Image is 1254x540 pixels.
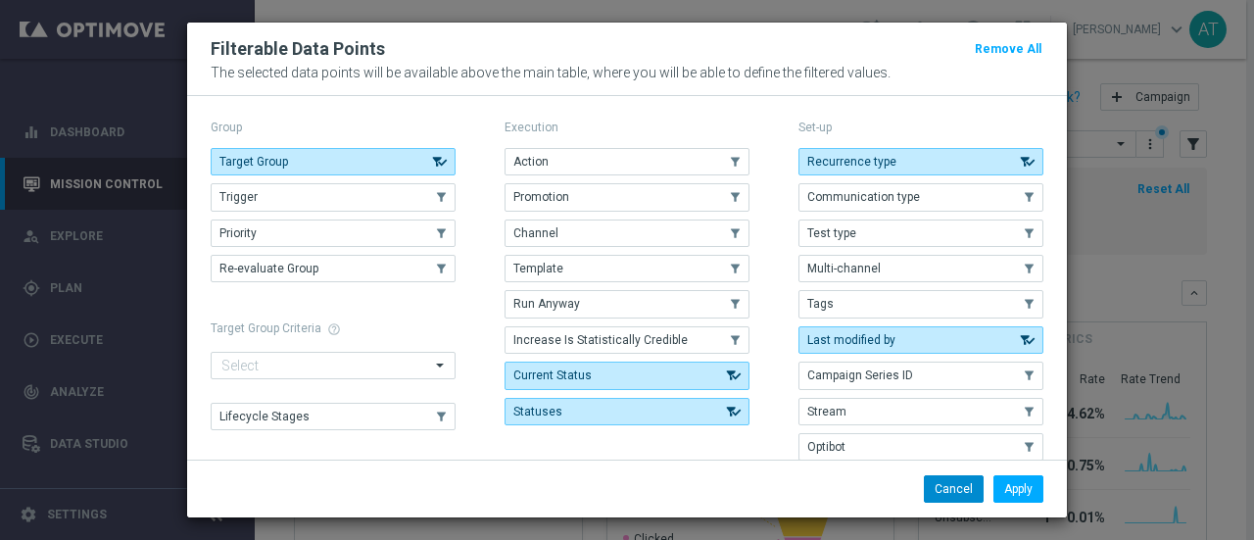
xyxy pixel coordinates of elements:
button: Tags [798,290,1043,318]
h1: Target Group Criteria [211,321,456,335]
button: Trigger [211,183,456,211]
span: Communication type [807,190,920,204]
button: Action [505,148,749,175]
button: Recurrence type [798,148,1043,175]
button: Priority [211,220,456,247]
span: Campaign Series ID [807,368,913,382]
span: Last modified by [807,333,895,347]
span: Current Status [513,368,592,382]
button: Last modified by [798,326,1043,354]
button: Promotion [505,183,749,211]
span: Action [513,155,549,169]
span: Template [513,262,563,275]
span: Channel [513,226,558,240]
p: Set-up [798,120,1043,135]
button: Campaign Series ID [798,362,1043,389]
p: The selected data points will be available above the main table, where you will be able to define... [211,65,1043,80]
span: Trigger [219,190,258,204]
p: Execution [505,120,749,135]
button: Channel [505,220,749,247]
span: Multi-channel [807,262,881,275]
button: Re-evaluate Group [211,255,456,282]
span: Increase Is Statistically Credible [513,333,688,347]
span: Re-evaluate Group [219,262,318,275]
span: Stream [807,405,846,418]
span: Run Anyway [513,297,580,311]
button: Stream [798,398,1043,425]
button: Increase Is Statistically Credible [505,326,749,354]
span: Recurrence type [807,155,896,169]
span: help_outline [327,322,341,336]
button: Cancel [924,475,984,503]
button: Optibot [798,433,1043,461]
span: Statuses [513,405,562,418]
span: Test type [807,226,856,240]
span: Promotion [513,190,569,204]
button: Multi-channel [798,255,1043,282]
span: Lifecycle Stages [219,410,310,423]
button: Test type [798,220,1043,247]
span: Priority [219,226,257,240]
span: Tags [807,297,834,311]
button: Communication type [798,183,1043,211]
button: Target Group [211,148,456,175]
button: Statuses [505,398,749,425]
button: Remove All [973,38,1043,60]
button: Run Anyway [505,290,749,318]
h2: Filterable Data Points [211,37,385,61]
p: Group [211,120,456,135]
button: Lifecycle Stages [211,403,456,430]
span: Target Group [219,155,288,169]
button: Template [505,255,749,282]
span: Optibot [807,440,845,454]
button: Apply [993,475,1043,503]
button: Current Status [505,362,749,389]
